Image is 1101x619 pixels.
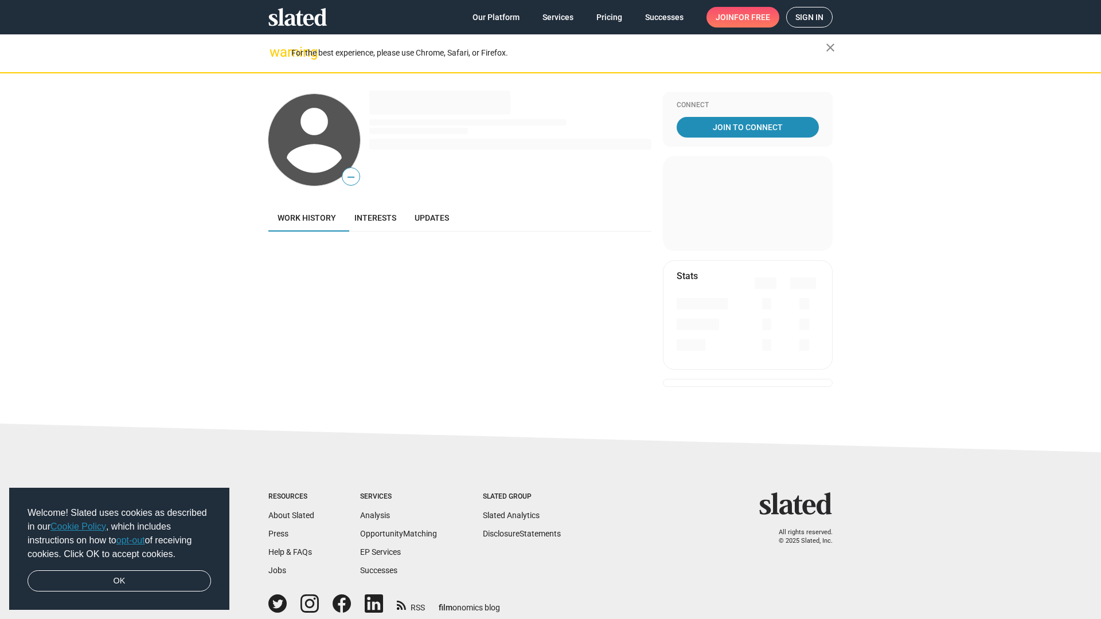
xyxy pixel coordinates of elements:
[533,7,583,28] a: Services
[397,596,425,613] a: RSS
[795,7,823,27] span: Sign in
[786,7,833,28] a: Sign in
[268,492,314,502] div: Resources
[270,45,283,59] mat-icon: warning
[636,7,693,28] a: Successes
[767,528,833,545] p: All rights reserved. © 2025 Slated, Inc.
[439,603,452,612] span: film
[268,204,345,232] a: Work history
[823,41,837,54] mat-icon: close
[9,488,229,610] div: cookieconsent
[268,547,312,557] a: Help & FAQs
[28,570,211,592] a: dismiss cookie message
[268,566,286,575] a: Jobs
[483,511,540,520] a: Slated Analytics
[734,7,770,28] span: for free
[483,529,561,538] a: DisclosureStatements
[354,213,396,222] span: Interests
[345,204,405,232] a: Interests
[278,213,336,222] span: Work history
[360,529,437,538] a: OpportunityMatching
[483,492,561,502] div: Slated Group
[596,7,622,28] span: Pricing
[116,535,145,545] a: opt-out
[360,566,397,575] a: Successes
[360,511,390,520] a: Analysis
[706,7,779,28] a: Joinfor free
[360,547,401,557] a: EP Services
[463,7,529,28] a: Our Platform
[679,117,817,138] span: Join To Connect
[415,213,449,222] span: Updates
[587,7,631,28] a: Pricing
[28,506,211,561] span: Welcome! Slated uses cookies as described in our , which includes instructions on how to of recei...
[473,7,520,28] span: Our Platform
[360,492,437,502] div: Services
[677,117,819,138] a: Join To Connect
[645,7,684,28] span: Successes
[542,7,573,28] span: Services
[268,529,288,538] a: Press
[342,170,360,185] span: —
[50,522,106,531] a: Cookie Policy
[268,511,314,520] a: About Slated
[405,204,458,232] a: Updates
[439,593,500,613] a: filmonomics blog
[291,45,826,61] div: For the best experience, please use Chrome, Safari, or Firefox.
[716,7,770,28] span: Join
[677,101,819,110] div: Connect
[677,270,698,282] mat-card-title: Stats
